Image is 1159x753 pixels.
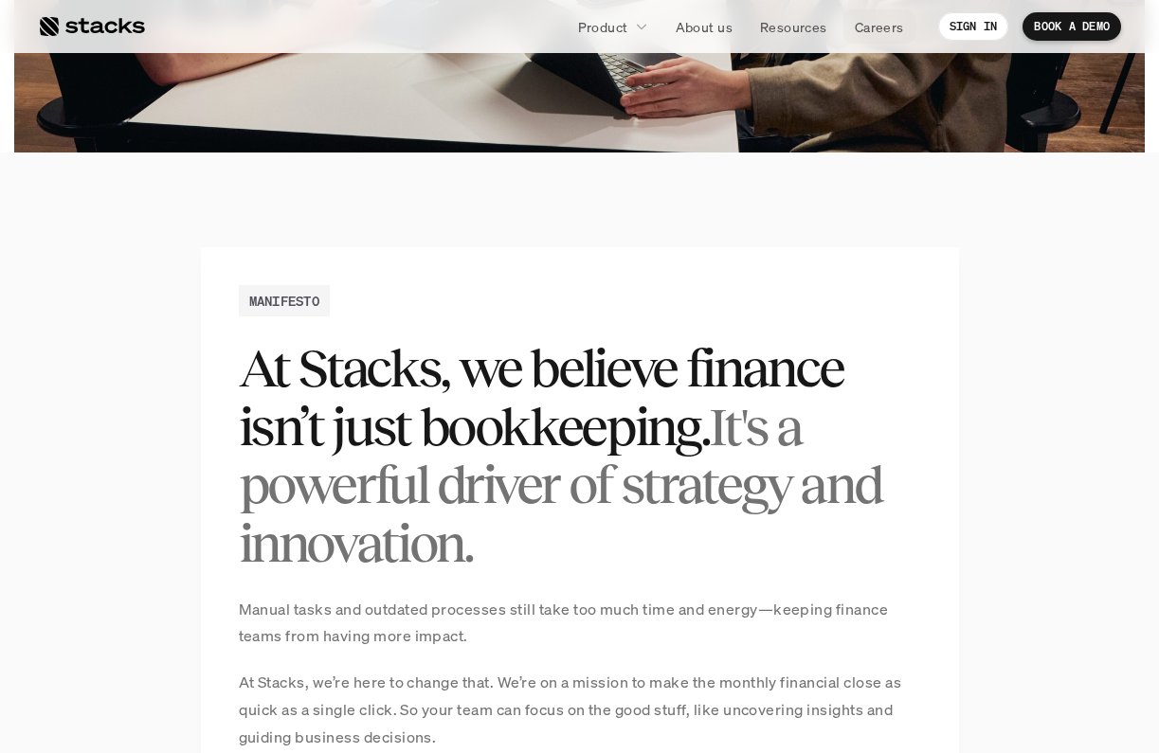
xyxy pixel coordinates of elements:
a: BOOK A DEMO [1023,12,1121,41]
p: SIGN IN [950,20,998,33]
p: About us [676,17,733,37]
a: SIGN IN [938,12,1009,41]
h2: At Stacks, we believe finance isn’t just bookkeeping. [239,339,921,572]
p: At Stacks, we’re here to change that. We’re on a mission to make the monthly financial close as q... [239,669,921,750]
a: About us [664,9,744,44]
a: Resources [749,9,839,44]
a: Careers [843,9,915,44]
p: BOOK A DEMO [1034,20,1110,33]
p: Resources [760,17,827,37]
h2: MANIFESTO [249,291,320,311]
p: Product [578,17,628,37]
p: Manual tasks and outdated processes still take too much time and energy—keeping finance teams fro... [239,596,921,651]
p: Careers [855,17,904,37]
span: It's a powerful driver of strategy and innovation. [239,397,890,573]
